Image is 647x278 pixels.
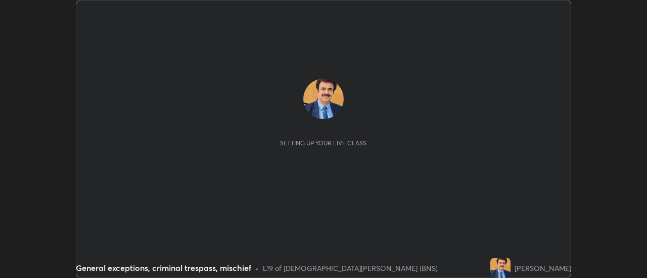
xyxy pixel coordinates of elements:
[263,263,438,273] div: L19 of [DEMOGRAPHIC_DATA][PERSON_NAME] (BNS)
[303,79,344,119] img: 7fd3a1bea5454cfebe56b01c29204fd9.jpg
[280,139,366,147] div: Setting up your live class
[515,263,571,273] div: [PERSON_NAME]
[255,263,259,273] div: •
[490,258,511,278] img: 7fd3a1bea5454cfebe56b01c29204fd9.jpg
[76,262,251,274] div: General exceptions, criminal trespass, mischief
